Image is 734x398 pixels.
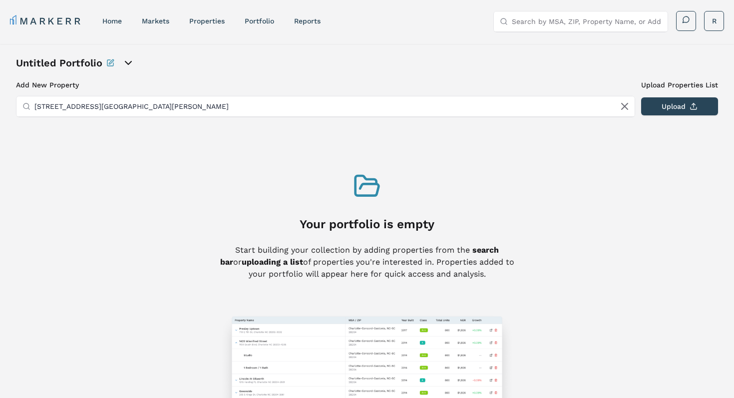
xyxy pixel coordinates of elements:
[106,56,114,70] button: Rename this portfolio
[189,17,225,25] a: properties
[704,11,724,31] button: R
[10,14,82,28] a: MARKERR
[641,80,718,90] label: Upload Properties List
[34,96,629,116] input: Type the property name or address
[641,97,718,115] button: Upload
[512,11,662,31] input: Search by MSA, ZIP, Property Name, or Address
[245,17,274,25] a: Portfolio
[300,216,434,232] h3: Your portfolio is empty
[219,244,515,280] p: Start building your collection by adding properties from the or of properties you're interested i...
[294,17,321,25] a: reports
[712,16,717,26] span: R
[16,56,102,70] h1: Untitled Portfolio
[16,80,635,90] h3: Add New Property
[122,57,134,69] button: open portfolio options
[102,17,122,25] a: home
[242,257,303,267] strong: uploading a list
[142,17,169,25] a: markets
